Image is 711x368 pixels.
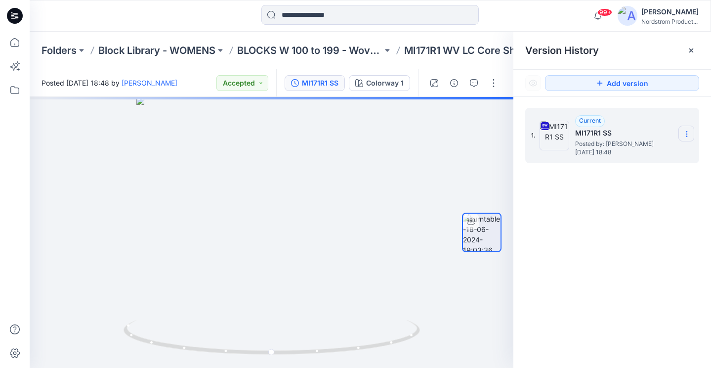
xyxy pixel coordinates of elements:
[42,44,77,57] a: Folders
[597,8,612,16] span: 99+
[575,139,674,149] span: Posted by: Lizzie Jones
[366,78,404,89] div: Colorway 1
[575,127,674,139] h5: MI171R1 SS
[237,44,382,57] a: BLOCKS W 100 to 199 - Woven Tops, Shirts, PJ Tops
[575,149,674,156] span: [DATE] 18:48
[122,79,177,87] a: [PERSON_NAME]
[349,75,410,91] button: Colorway 1
[98,44,215,57] a: Block Library - WOMENS
[579,117,601,124] span: Current
[525,45,599,56] span: Version History
[42,78,177,88] span: Posted [DATE] 18:48 by
[531,131,536,140] span: 1.
[446,75,462,91] button: Details
[285,75,345,91] button: MI171R1 SS
[687,46,695,54] button: Close
[302,78,338,89] div: MI171R1 SS
[641,6,699,18] div: [PERSON_NAME]
[641,18,699,25] div: Nordstrom Product...
[540,121,569,150] img: MI171R1 SS
[404,44,541,57] p: MI171R1 WV LC Core Shirt SS
[545,75,699,91] button: Add version
[525,75,541,91] button: Show Hidden Versions
[618,6,637,26] img: avatar
[463,214,501,251] img: turntable-18-06-2024-19:03:36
